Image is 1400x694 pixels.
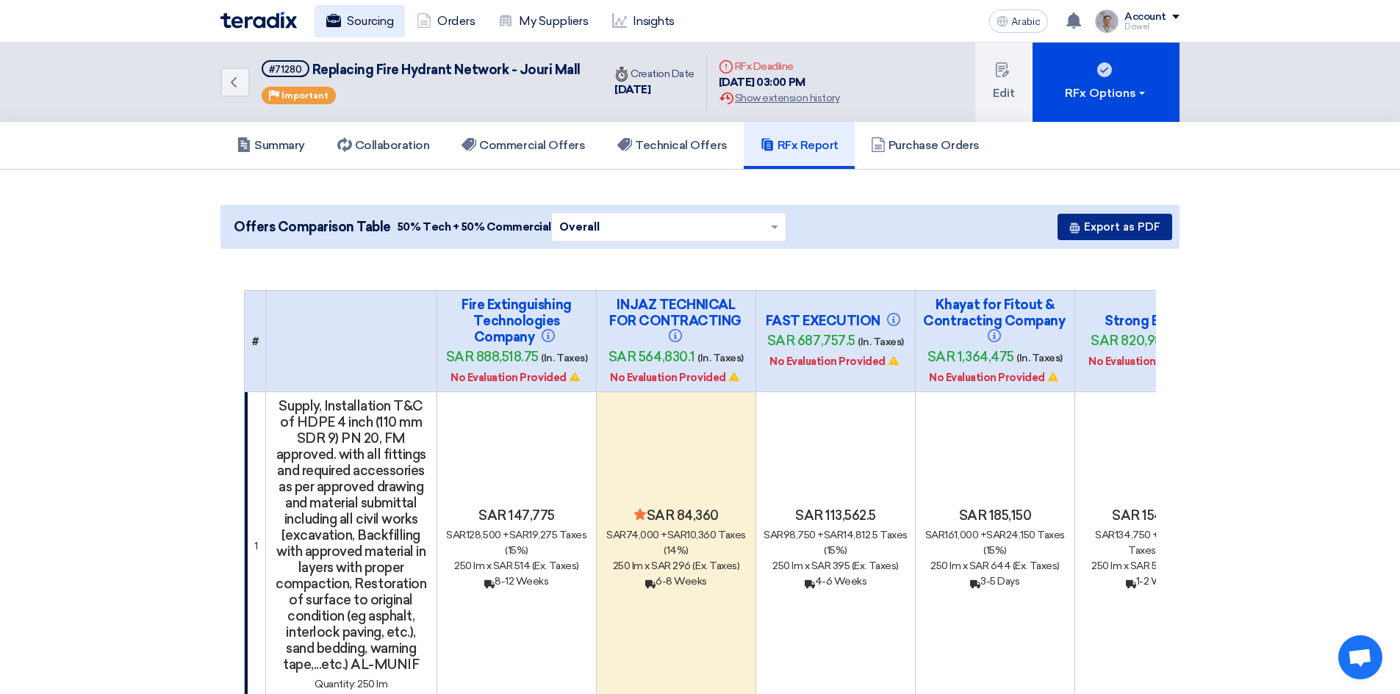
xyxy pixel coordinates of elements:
[446,349,539,365] font: SAR 888,518.75
[315,678,387,690] font: Quantity: 250 lm
[321,122,446,169] a: Collaboration
[1091,560,1109,572] font: 250
[667,529,687,541] font: sar
[601,122,743,169] a: Technical Offers
[437,14,475,28] font: Orders
[220,122,321,169] a: Summary
[1105,313,1180,329] font: Strong Bass
[795,507,876,524] font: SAR 113,562.5
[815,575,867,588] font: 4-6 Weeks
[1033,43,1180,122] button: RFx Options
[735,92,839,104] font: Show extension history
[252,336,259,348] font: #
[1115,529,1159,541] font: 134,750 +
[1016,352,1063,364] font: (In. Taxes)
[858,336,904,348] font: (In. Taxes)
[262,60,581,79] h5: Replacing Fire Hydrant Network - Jouri Mall
[1338,635,1382,679] div: Open chat
[473,560,491,572] font: lm x
[626,529,667,541] font: 74,000 +
[969,560,1011,572] font: SAR 644
[613,560,631,572] font: 250
[220,12,297,29] img: Teradix logo
[1112,507,1197,524] font: SAR 154,962.5
[1124,10,1166,23] font: Account
[772,560,790,572] font: 250
[1088,355,1204,368] font: No Evaluation Provided
[347,14,393,28] font: Sourcing
[609,297,742,329] font: INJAZ TECHNICAL FOR CONTRACTING
[609,349,695,365] font: SAR 564,830.1
[767,333,855,349] font: SAR 687,757.5
[635,138,727,152] font: Technical Offers
[509,529,529,541] font: SAR
[478,507,555,524] font: SAR 147,775
[889,138,980,152] font: Purchase Orders
[980,575,1019,588] font: 3-5 Days
[975,43,1033,122] button: Edit
[519,14,588,28] font: My Suppliers
[1110,560,1128,572] font: lm x
[495,575,548,588] font: 8-12 Weeks
[1013,560,1060,572] font: (Ex. Taxes)
[445,122,601,169] a: Commercial Offers
[254,138,305,152] font: Summary
[769,355,885,368] font: No Evaluation Provided
[651,560,691,572] font: sar 296
[614,83,650,96] font: [DATE]
[276,398,426,673] font: Supply, Installation T&C of HDPE 4 inch (110 mm SDR 9) PN 20, FM approved. with all fittings and ...
[234,219,391,235] font: Offers Comparison Table
[927,349,1014,365] font: SAR 1,364,475
[647,507,719,524] font: SAR 84,360
[1128,529,1213,557] font: 20,212.5 Taxes (15%)
[312,62,581,78] font: Replacing Fire Hydrant Network - Jouri Mall
[791,560,809,572] font: lm x
[281,90,329,101] font: Important
[269,64,302,75] font: #71280
[735,60,794,73] font: RFx Deadline
[824,529,844,541] font: SAR
[541,352,587,364] font: (In. Taxes)
[766,313,880,329] font: FAST EXECUTION
[656,575,707,588] font: 6-8 Weeks
[852,560,899,572] font: (Ex. Taxes)
[1011,15,1041,28] font: Arabic
[664,529,746,557] font: 10,360 Taxes (14%)
[692,560,739,572] font: (Ex. Taxes)
[1136,575,1184,588] font: 1-2 Weeks
[355,138,430,152] font: Collaboration
[633,14,675,28] font: Insights
[744,122,855,169] a: RFx Report
[405,5,487,37] a: Orders
[983,529,1065,557] font: 24,150 Taxes (15%)
[959,507,1032,524] font: SAR 185,150
[1091,333,1169,349] font: SAR 820,985
[719,76,805,89] font: [DATE] 03:00 PM
[944,529,986,541] font: 161,000 +
[930,560,948,572] font: 250
[764,529,783,541] font: SAR
[454,560,472,572] font: 250
[479,138,585,152] font: Commercial Offers
[1065,86,1136,100] font: RFx Options
[989,10,1048,33] button: Arabic
[610,372,725,384] font: No Evaluation Provided
[1058,214,1172,240] button: Export as PDF
[783,529,824,541] font: 98,750 +
[505,529,586,557] font: 19,275 Taxes (15%)
[254,540,258,552] font: 1
[1130,560,1169,572] font: SAR 539
[950,560,967,572] font: lm x
[462,297,571,345] font: Fire Extinguishing Technologies Company
[397,220,551,234] font: 50% Tech + 50% Commercial
[466,529,509,541] font: 128,500 +
[811,560,850,572] font: SAR 395
[606,529,626,541] font: sar
[1124,22,1149,32] font: Dowel
[493,560,531,572] font: sar 514
[855,122,996,169] a: Purchase Orders
[446,529,466,541] font: SAR
[1095,10,1119,33] img: IMG_1753965247717.jpg
[993,86,1015,100] font: Edit
[631,68,694,80] font: Creation Date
